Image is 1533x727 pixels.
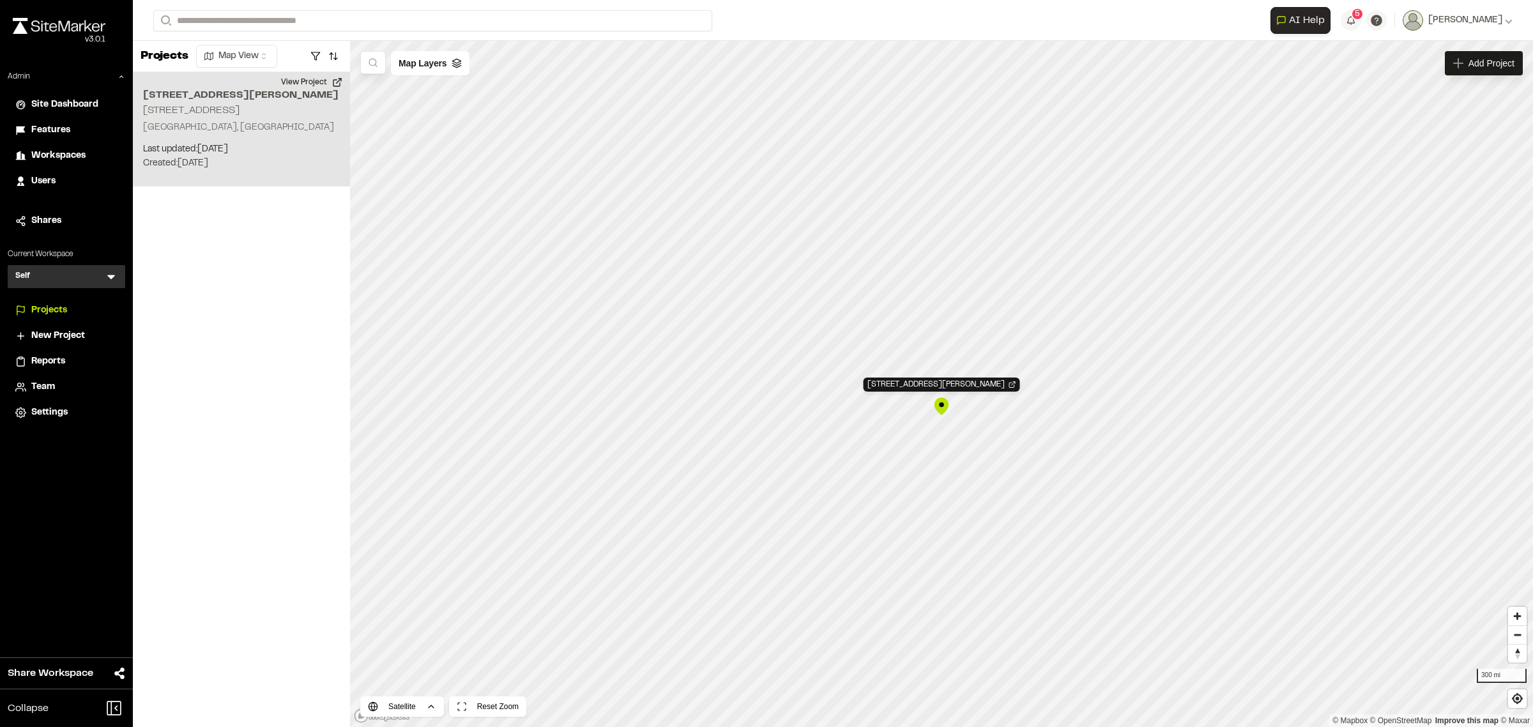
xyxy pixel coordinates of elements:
[15,149,118,163] a: Workspaces
[143,88,340,103] h2: [STREET_ADDRESS][PERSON_NAME]
[15,174,118,188] a: Users
[1341,10,1361,31] button: 5
[13,34,105,45] div: Oh geez...please don't...
[1270,7,1331,34] button: Open AI Assistant
[1500,716,1530,725] a: Maxar
[143,142,340,157] p: Last updated: [DATE]
[932,397,951,416] div: Map marker
[31,329,85,343] span: New Project
[864,378,1020,392] div: Open Project
[31,380,55,394] span: Team
[1508,607,1527,625] button: Zoom in
[1428,13,1502,27] span: [PERSON_NAME]
[13,18,105,34] img: rebrand.png
[8,666,93,681] span: Share Workspace
[8,71,30,82] p: Admin
[31,355,65,369] span: Reports
[1370,716,1432,725] a: OpenStreetMap
[31,406,68,420] span: Settings
[143,121,340,135] p: [GEOGRAPHIC_DATA], [GEOGRAPHIC_DATA]
[15,380,118,394] a: Team
[1403,10,1513,31] button: [PERSON_NAME]
[31,214,61,228] span: Shares
[15,98,118,112] a: Site Dashboard
[1508,625,1527,644] button: Zoom out
[143,157,340,171] p: Created: [DATE]
[15,123,118,137] a: Features
[1477,669,1527,683] div: 300 mi
[15,329,118,343] a: New Project
[1270,7,1336,34] div: Open AI Assistant
[399,56,446,70] span: Map Layers
[1332,716,1368,725] a: Mapbox
[31,98,98,112] span: Site Dashboard
[31,123,70,137] span: Features
[141,48,188,65] p: Projects
[1403,10,1423,31] img: User
[1435,716,1499,725] a: Map feedback
[15,355,118,369] a: Reports
[354,708,410,723] a: Mapbox logo
[31,174,56,188] span: Users
[8,249,125,260] p: Current Workspace
[31,303,67,318] span: Projects
[1468,57,1514,70] span: Add Project
[449,696,526,717] button: Reset Zoom
[15,270,30,283] h3: Self
[153,10,176,31] button: Search
[1508,626,1527,644] span: Zoom out
[143,106,240,115] h2: [STREET_ADDRESS]
[15,406,118,420] a: Settings
[273,72,350,93] button: View Project
[1508,644,1527,662] button: Reset bearing to north
[360,696,444,717] button: Satellite
[1355,8,1360,20] span: 5
[15,303,118,318] a: Projects
[8,701,49,716] span: Collapse
[1508,689,1527,708] button: Find my location
[15,214,118,228] a: Shares
[31,149,86,163] span: Workspaces
[1289,13,1325,28] span: AI Help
